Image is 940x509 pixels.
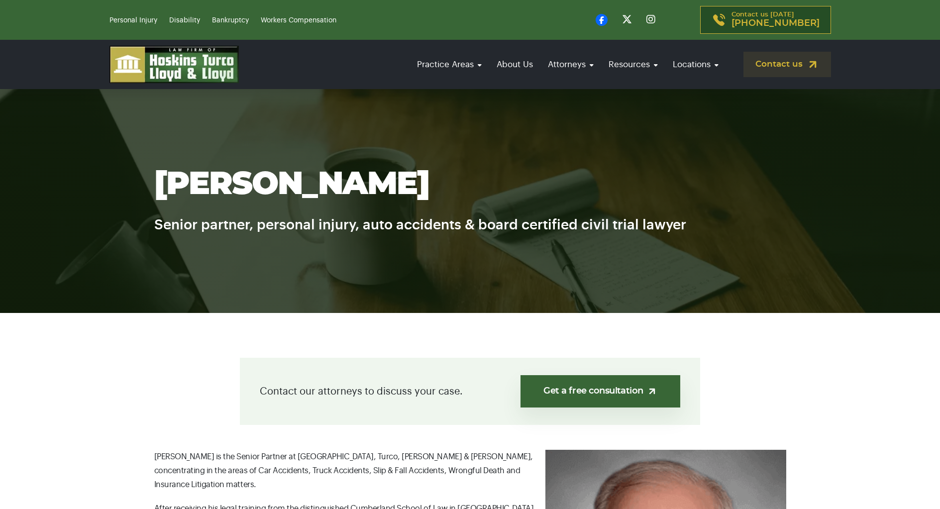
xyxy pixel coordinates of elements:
h6: Senior partner, personal injury, auto accidents & board certified civil trial lawyer [154,202,786,235]
a: About Us [492,50,538,79]
img: logo [109,46,239,83]
a: Practice Areas [412,50,487,79]
p: Contact us [DATE] [731,11,820,28]
h1: [PERSON_NAME] [154,167,786,202]
a: Contact us [DATE][PHONE_NUMBER] [700,6,831,34]
a: Personal Injury [109,17,157,24]
img: arrow-up-right-light.svg [647,386,657,397]
p: [PERSON_NAME] is the Senior Partner at [GEOGRAPHIC_DATA], Turco, [PERSON_NAME] & [PERSON_NAME], c... [154,450,786,492]
div: Contact our attorneys to discuss your case. [240,358,700,425]
a: Attorneys [543,50,599,79]
a: Bankruptcy [212,17,249,24]
a: Resources [604,50,663,79]
a: Get a free consultation [521,375,680,407]
a: Disability [169,17,200,24]
a: Workers Compensation [261,17,336,24]
a: Contact us [743,52,831,77]
a: Locations [668,50,724,79]
span: [PHONE_NUMBER] [731,18,820,28]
